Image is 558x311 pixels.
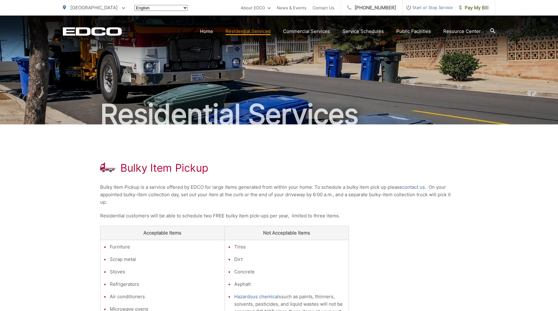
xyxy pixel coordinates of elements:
[226,28,271,35] a: Residential Services
[459,4,489,12] span: Pay My Bill
[241,4,271,12] a: About EDCO
[313,4,334,12] a: Contact Us
[110,293,221,300] li: Air conditioners
[120,162,208,174] h1: Bulky Item Pickup
[234,243,346,251] li: Tires
[143,230,181,236] strong: Acceptable Items
[63,99,495,130] h2: Residential Services
[234,281,346,288] li: Asphalt
[70,5,118,11] span: [GEOGRAPHIC_DATA]
[134,5,188,11] select: Select a language
[110,256,221,263] li: Scrap metal
[443,28,481,35] a: Resource Center
[100,212,458,220] p: Residential customers will be able to schedule two FREE bulky item pick-ups per year, limited to ...
[234,268,346,276] li: Concrete
[110,268,221,276] li: Stoves
[200,28,213,35] a: Home
[277,4,306,12] a: News & Events
[342,28,384,35] a: Service Schedules
[263,230,310,236] strong: Not Acceptable Items
[396,28,431,35] a: Public Facilities
[234,293,281,300] a: Hazardous chemicals
[100,183,458,206] p: Bulky Item Pickup is a service offered by EDCO for large items generated from within your home. T...
[63,27,122,36] a: EDCD logo. Return to the homepage.
[110,243,221,251] li: Furniture
[110,281,221,288] li: Refrigerators
[283,28,330,35] a: Commercial Services
[234,256,346,263] li: Dirt
[402,183,425,191] a: contact us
